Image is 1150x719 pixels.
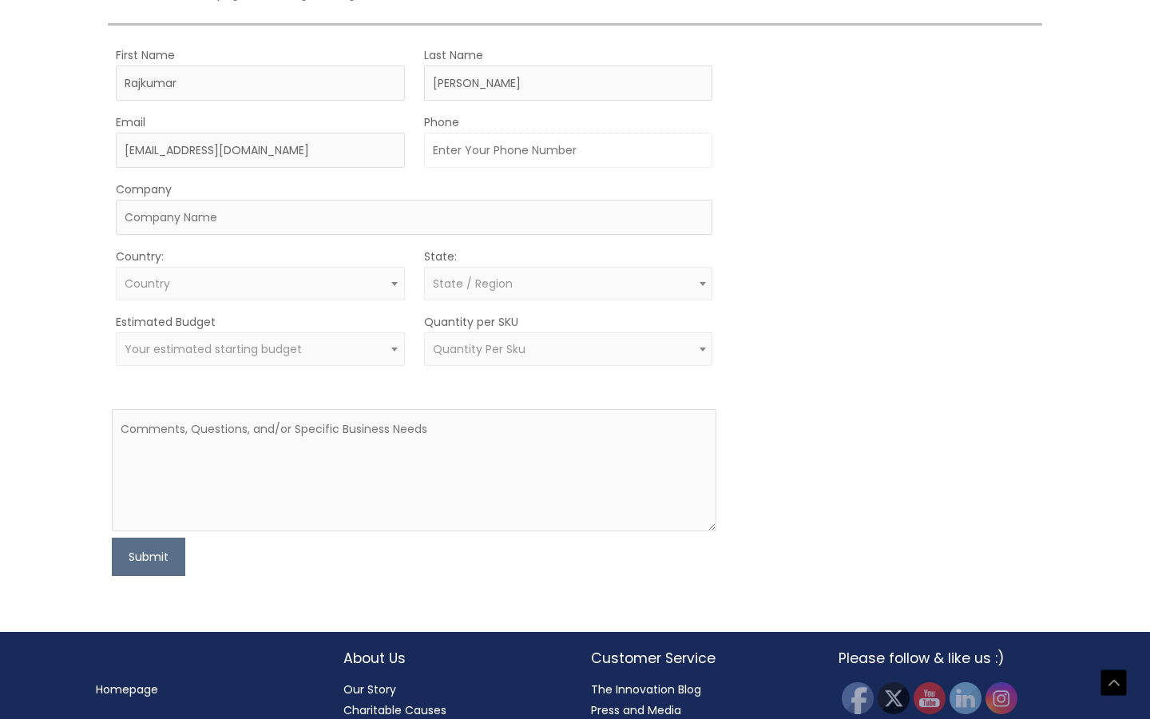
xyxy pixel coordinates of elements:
[96,681,158,697] a: Homepage
[116,312,216,332] label: Estimated Budget
[424,312,518,332] label: Quantity per SKU
[343,702,446,718] a: Charitable Causes
[116,66,405,101] input: First Name
[424,112,459,133] label: Phone
[424,133,713,168] input: Enter Your Phone Number
[125,341,302,357] span: Your estimated starting budget
[842,682,874,714] img: Facebook
[424,66,713,101] input: Last Name
[878,682,910,714] img: Twitter
[116,45,175,66] label: First Name
[112,538,185,576] button: Submit
[433,341,525,357] span: Quantity Per Sku
[424,45,483,66] label: Last Name
[424,246,457,267] label: State:
[591,702,681,718] a: Press and Media
[116,133,405,168] input: Enter Your Email
[116,246,164,267] label: Country:
[96,679,311,700] nav: Menu
[591,681,701,697] a: The Innovation Blog
[125,276,170,292] span: Country
[116,112,145,133] label: Email
[116,200,713,235] input: Company Name
[433,276,513,292] span: State / Region
[116,179,172,200] label: Company
[591,648,807,669] h2: Customer Service
[343,681,396,697] a: Our Story
[343,648,559,669] h2: About Us
[839,648,1054,669] h2: Please follow & like us :)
